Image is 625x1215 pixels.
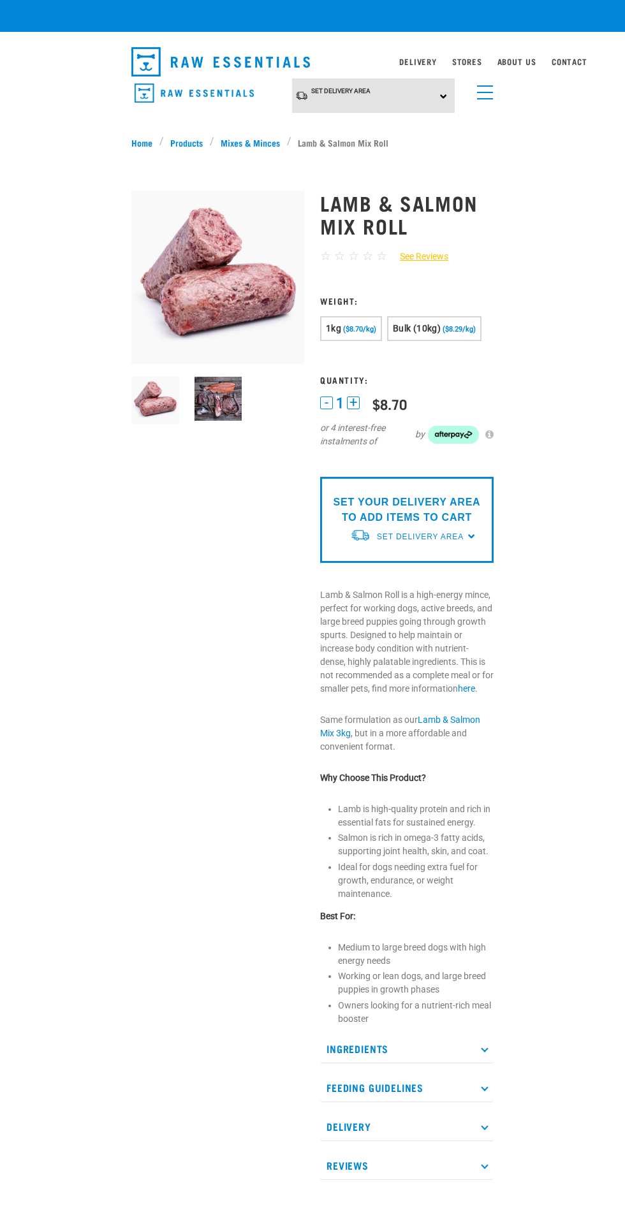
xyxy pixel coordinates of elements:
div: or 4 interest-free instalments of by [320,421,494,448]
li: Salmon is rich in omega-3 fatty acids, supporting joint health, skin, and coat. [338,831,494,858]
li: Ideal for dogs needing extra fuel for growth, endurance, or weight maintenance. [338,861,494,901]
li: Medium to large breed dogs with high energy needs [338,941,494,968]
a: Delivery [399,59,436,64]
a: here [458,683,475,694]
span: Set Delivery Area [311,87,371,94]
span: ☆ [334,249,345,263]
p: Reviews [320,1151,494,1180]
span: ($8.29/kg) [443,325,476,333]
span: ☆ [348,249,359,263]
strong: Best For: [320,911,355,921]
a: About Us [497,59,536,64]
strong: Why Choose This Product? [320,773,426,783]
button: Bulk (10kg) ($8.29/kg) [387,316,482,341]
li: Lamb is high-quality protein and rich in essential fats for sustained energy. [338,803,494,829]
a: Mixes & Minces [214,136,287,149]
span: ☆ [376,249,387,263]
nav: breadcrumbs [131,136,494,149]
div: $8.70 [372,396,407,412]
p: Ingredients [320,1035,494,1063]
li: Owners looking for a nutrient-rich meal booster [338,999,494,1026]
span: 1kg [326,323,341,333]
span: ☆ [362,249,373,263]
a: Home [131,136,159,149]
span: Bulk (10kg) [393,323,441,333]
a: See Reviews [387,250,448,263]
p: Delivery [320,1112,494,1141]
img: 1261 Lamb Salmon Roll 01 [131,191,305,364]
p: Feeding Guidelines [320,1073,494,1102]
img: van-moving.png [350,528,371,542]
button: + [347,397,360,409]
img: Raw Essentials Logo [131,47,310,76]
img: Afterpay [428,426,479,444]
li: Working or lean dogs, and large breed puppies in growth phases [338,970,494,996]
p: SET YOUR DELIVERY AREA TO ADD ITEMS TO CART [330,495,484,525]
h1: Lamb & Salmon Mix Roll [320,191,494,237]
a: Contact [552,59,587,64]
h3: Quantity: [320,375,494,384]
a: Stores [452,59,482,64]
p: Lamb & Salmon Roll is a high-energy mince, perfect for working dogs, active breeds, and large bre... [320,588,494,695]
img: van-moving.png [295,91,308,101]
button: 1kg ($8.70/kg) [320,316,382,341]
span: ($8.70/kg) [343,325,376,333]
a: menu [471,78,494,101]
span: 1 [336,397,344,410]
img: Raw Essentials Logo [135,84,254,103]
a: Products [164,136,210,149]
h3: Weight: [320,296,494,305]
nav: dropdown navigation [121,42,504,82]
span: ☆ [320,249,331,263]
p: Same formulation as our , but in a more affordable and convenient format. [320,713,494,753]
button: - [320,397,333,409]
img: BONES Possum Wallaby Duck Goat Turkey Salmon [195,377,242,421]
span: Set Delivery Area [377,532,464,541]
img: 1261 Lamb Salmon Roll 01 [131,377,179,425]
a: Lamb & Salmon Mix 3kg [320,715,480,738]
